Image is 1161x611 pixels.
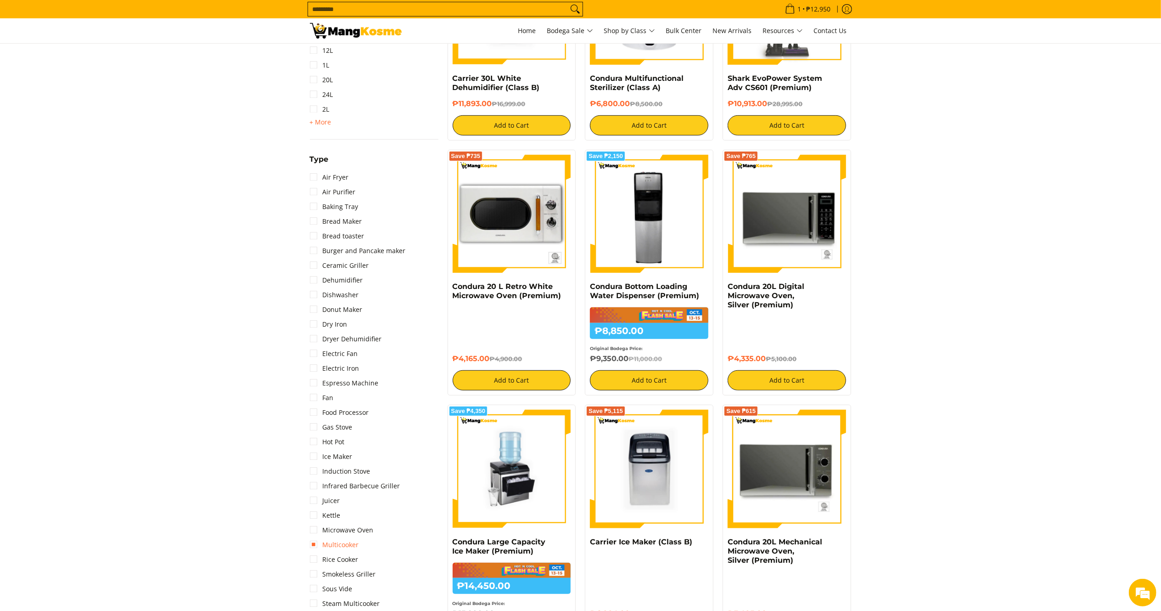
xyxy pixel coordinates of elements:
span: 1 [796,6,803,12]
h6: ₱4,335.00 [728,354,846,363]
img: Carrier Ice Maker (Class B) [590,410,708,528]
span: Shop by Class [604,25,655,37]
a: New Arrivals [708,18,757,43]
a: Home [514,18,541,43]
a: Smokeless Griller [310,567,376,582]
a: Microwave Oven [310,523,374,537]
a: Induction Stove [310,464,370,479]
del: ₱5,100.00 [766,355,796,362]
summary: Open [310,117,331,128]
img: Condura 20L Mechanical Microwave Oven, Silver (Premium) [728,410,846,528]
a: Espresso Machine [310,376,379,390]
a: Ice Maker [310,449,353,464]
h6: ₱14,450.00 [453,578,571,594]
del: ₱16,999.00 [492,100,526,107]
span: ₱12,950 [805,6,832,12]
a: Resources [758,18,808,43]
a: Baking Tray [310,199,359,214]
a: Bread Maker [310,214,362,229]
button: Add to Cart [728,370,846,390]
a: Dishwasher [310,288,359,302]
span: Save ₱4,350 [451,408,486,414]
button: Search [568,2,583,16]
span: New Arrivals [713,26,752,35]
del: ₱28,995.00 [767,100,802,107]
a: Carrier Ice Maker (Class B) [590,537,692,546]
a: Ceramic Griller [310,258,369,273]
a: Carrier 30L White Dehumidifier (Class B) [453,74,540,92]
span: + More [310,119,331,126]
a: Dryer Dehumidifier [310,332,382,346]
span: Contact Us [814,26,847,35]
a: 2L [310,102,330,117]
span: Home [518,26,536,35]
span: Bulk Center [666,26,702,35]
a: Electric Fan [310,346,358,361]
img: 20-liter-digital-microwave-oven-silver-full-front-view-mang-kosme [728,155,846,273]
a: Burger and Pancake maker [310,243,406,258]
a: Condura 20L Digital Microwave Oven, Silver (Premium) [728,282,804,309]
span: Save ₱2,150 [589,153,623,159]
a: Food Processor [310,405,369,420]
span: Save ₱615 [726,408,756,414]
del: ₱11,000.00 [628,355,662,362]
span: Resources [763,25,803,37]
nav: Main Menu [411,18,852,43]
a: Sous Vide [310,582,353,596]
a: Air Purifier [310,185,356,199]
h6: ₱4,165.00 [453,354,571,363]
a: Shop by Class [600,18,660,43]
span: Bodega Sale [547,25,593,37]
a: Electric Iron [310,361,359,376]
img: Condura Bottom Loading Water Dispenser (Premium) [590,155,708,273]
span: • [782,4,834,14]
a: 24L [310,87,333,102]
a: Hot Pot [310,435,345,449]
img: Small Appliances l Mang Kosme: Home Appliances Warehouse Sale [310,23,402,39]
span: Type [310,156,329,163]
a: Infrared Barbecue Griller [310,479,400,493]
img: https://mangkosme.com/products/condura-large-capacity-ice-maker-premium [453,410,571,528]
a: 1L [310,58,330,73]
small: Original Bodega Price: [590,346,643,351]
a: Shark EvoPower System Adv CS601 (Premium) [728,74,822,92]
a: Dry Iron [310,317,348,332]
a: Condura Multifunctional Sterilizer (Class A) [590,74,684,92]
a: Condura 20 L Retro White Microwave Oven (Premium) [453,282,561,300]
a: Steam Multicooker [310,596,380,611]
a: Contact Us [809,18,852,43]
button: Add to Cart [453,370,571,390]
button: Add to Cart [728,115,846,136]
small: Original Bodega Price: [453,601,505,606]
a: Condura 20L Mechanical Microwave Oven, Silver (Premium) [728,537,822,565]
a: 12L [310,43,333,58]
a: Kettle [310,508,341,523]
a: Juicer [310,493,340,508]
del: ₱4,900.00 [490,355,522,362]
del: ₱8,500.00 [630,100,662,107]
h6: ₱10,913.00 [728,99,846,108]
span: Save ₱765 [726,153,756,159]
a: Multicooker [310,537,359,552]
a: Bulk Center [662,18,707,43]
span: Save ₱735 [451,153,481,159]
h6: ₱9,350.00 [590,354,708,363]
button: Add to Cart [453,115,571,136]
span: Save ₱5,115 [589,408,623,414]
a: Dehumidifier [310,273,363,288]
a: Air Fryer [310,170,349,185]
a: 20L [310,73,333,87]
button: Add to Cart [590,370,708,390]
a: Fan [310,390,334,405]
a: Bread toaster [310,229,365,243]
a: Rice Cooker [310,552,359,567]
h6: ₱11,893.00 [453,99,571,108]
a: Gas Stove [310,420,353,435]
a: Condura Large Capacity Ice Maker (Premium) [453,537,546,555]
button: Add to Cart [590,115,708,136]
a: Donut Maker [310,302,363,317]
h6: ₱8,850.00 [590,323,708,339]
h6: ₱6,800.00 [590,99,708,108]
summary: Open [310,156,329,170]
